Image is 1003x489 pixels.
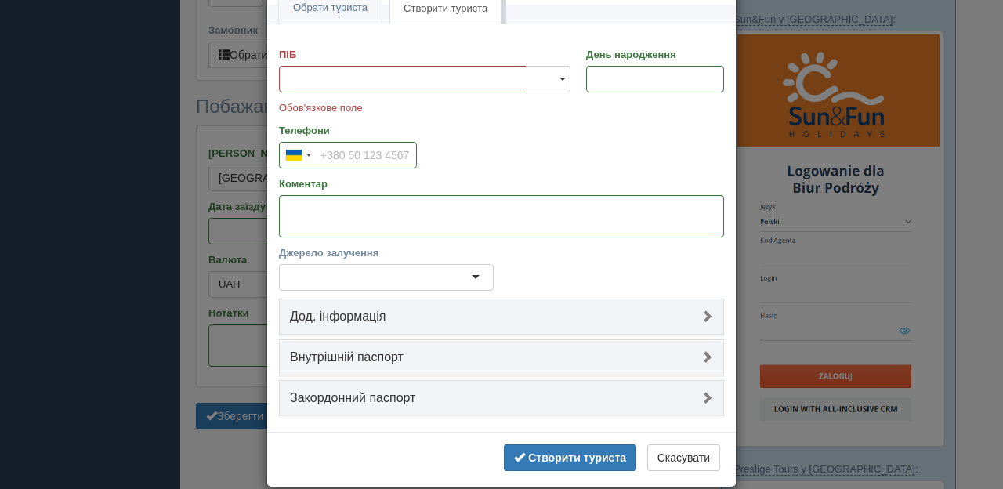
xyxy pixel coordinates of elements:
button: Selected country [280,143,316,168]
input: +380 50 123 4567 [279,142,417,168]
label: Джерело залучення [279,245,494,260]
b: Створити туриста [528,451,626,464]
h4: Внутрішній паспорт [290,350,713,364]
label: ПІБ [279,47,570,62]
h4: Дод. інформація [290,310,713,324]
button: Створити туриста [504,444,636,471]
button: Скасувати [647,444,720,471]
label: Коментар [279,176,724,191]
p: Обов'язкове поле [279,100,570,115]
h4: Закордонний паспорт [290,391,713,405]
label: Телефони [279,123,417,138]
label: День народження [586,47,724,62]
